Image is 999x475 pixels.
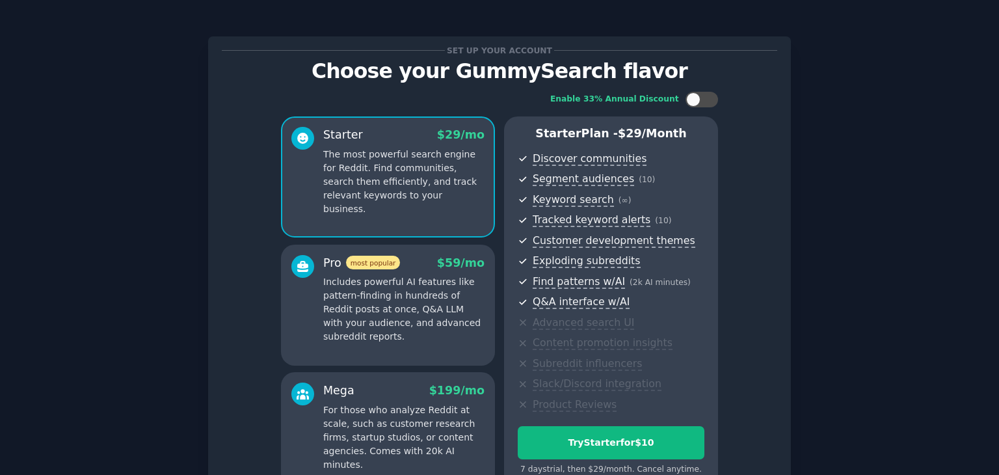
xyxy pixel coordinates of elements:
[655,216,671,225] span: ( 10 )
[518,426,704,459] button: TryStarterfor$10
[222,60,777,83] p: Choose your GummySearch flavor
[323,275,485,344] p: Includes powerful AI features like pattern-finding in hundreds of Reddit posts at once, Q&A LLM w...
[445,44,555,57] span: Set up your account
[533,398,617,412] span: Product Reviews
[323,403,485,472] p: For those who analyze Reddit at scale, such as customer research firms, startup studios, or conte...
[533,377,661,391] span: Slack/Discord integration
[437,256,485,269] span: $ 59 /mo
[533,213,650,227] span: Tracked keyword alerts
[437,128,485,141] span: $ 29 /mo
[533,234,695,248] span: Customer development themes
[533,295,630,309] span: Q&A interface w/AI
[323,127,363,143] div: Starter
[630,278,691,287] span: ( 2k AI minutes )
[533,172,634,186] span: Segment audiences
[533,193,614,207] span: Keyword search
[533,357,642,371] span: Subreddit influencers
[518,436,704,450] div: Try Starter for $10
[533,316,634,330] span: Advanced search UI
[533,275,625,289] span: Find patterns w/AI
[323,148,485,216] p: The most powerful search engine for Reddit. Find communities, search them efficiently, and track ...
[533,336,673,350] span: Content promotion insights
[550,94,679,105] div: Enable 33% Annual Discount
[619,196,632,205] span: ( ∞ )
[533,254,640,268] span: Exploding subreddits
[346,256,401,269] span: most popular
[323,383,354,399] div: Mega
[323,255,400,271] div: Pro
[518,126,704,142] p: Starter Plan -
[618,127,687,140] span: $ 29 /month
[429,384,485,397] span: $ 199 /mo
[533,152,646,166] span: Discover communities
[639,175,655,184] span: ( 10 )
